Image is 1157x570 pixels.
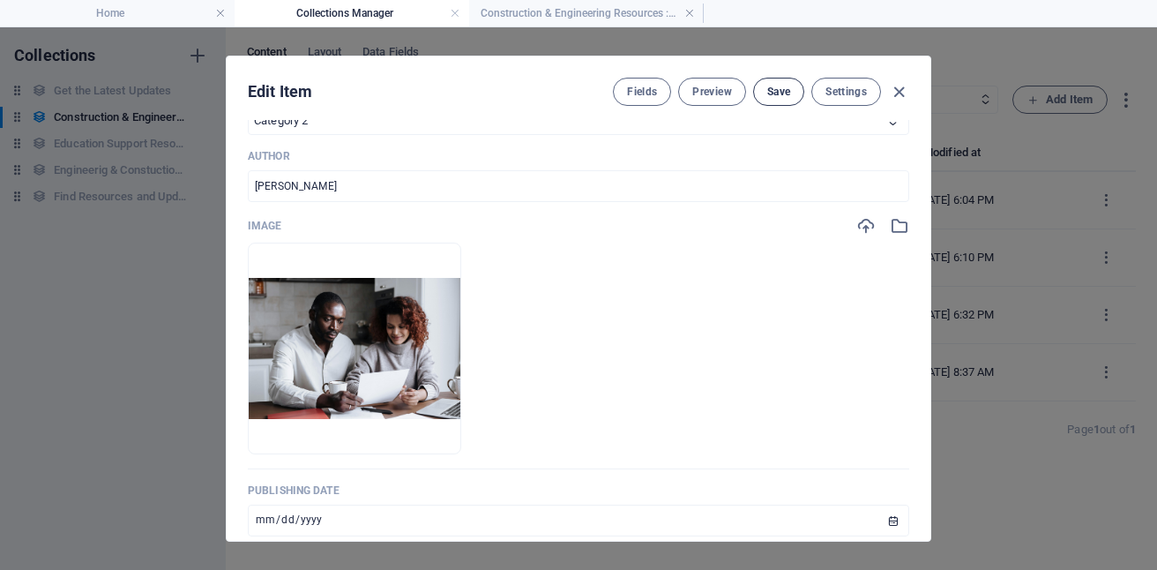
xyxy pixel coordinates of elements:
p: Author [248,149,909,163]
span: Preview [692,85,731,99]
button: Save [753,78,804,106]
p: Publishing Date [248,484,909,498]
h4: Collections Manager [235,4,469,23]
h4: Construction & Engineering Resources : Single Page Layout [469,4,704,23]
button: Fields [613,78,671,106]
button: Settings [811,78,881,106]
span: Save [767,85,790,99]
h2: Edit Item [248,81,312,102]
i: Select from file manager or stock photos [890,216,909,236]
span: Fields [627,85,657,99]
span: Settings [825,85,867,99]
img: a-couple-reviews-paperwork-at-a-kitchen-table-embodying-teamwork-and-collaboration-0TZg7tjC9ufT37... [249,278,460,419]
p: Image [248,219,282,233]
button: Preview [678,78,745,106]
